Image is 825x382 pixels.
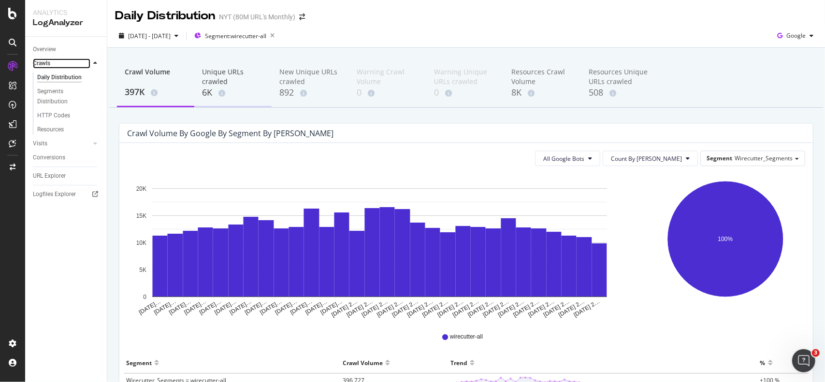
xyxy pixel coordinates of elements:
div: NYT (80M URL's Monthly) [219,12,295,22]
span: Wirecutter_Segments [735,154,793,162]
span: Google [786,31,806,40]
div: Daily Distribution [115,8,215,24]
div: Segments Distribution [37,86,91,107]
svg: A chart. [647,174,804,319]
button: All Google Bots [535,151,600,166]
div: Close [166,15,184,33]
text: 20K [136,185,146,192]
div: Resources [37,125,64,135]
span: 3 [812,349,820,357]
div: HTTP Codes [37,111,70,121]
svg: A chart. [127,174,633,319]
div: arrow-right-arrow-left [299,14,305,20]
span: Count By Day [611,155,682,163]
div: Logfiles Explorer [33,189,76,199]
div: Ask a question [20,138,162,148]
button: Segment:wirecutter-all [190,28,278,43]
div: Understanding AI Bot Data in Botify [14,235,179,253]
div: Status Codes and Network Errors [20,221,162,231]
div: % [760,355,766,370]
div: 0 [434,86,496,99]
div: 6K [202,86,264,99]
div: Profile image for Emma [140,15,159,35]
button: Google [773,28,817,43]
div: Warning Unique URLs crawled [434,67,496,86]
a: Visits [33,139,90,149]
a: Logfiles Explorer [33,189,100,199]
p: How can we help? [19,101,174,118]
a: Resources [37,125,100,135]
div: Status Codes and Network Errors [14,217,179,235]
text: 100% [718,236,733,242]
span: Home [21,317,43,324]
span: All Google Bots [543,155,584,163]
img: logo [19,18,65,34]
div: Crawls [33,58,50,69]
h2: Education [20,288,174,298]
span: Segment [707,154,732,162]
div: Conversions [33,153,65,163]
button: Help [129,293,193,332]
div: Resources Crawl Volume [511,67,573,86]
div: Segment [126,355,152,370]
iframe: Intercom live chat [792,349,815,372]
div: 508 [589,86,651,99]
button: Search for help [14,176,179,195]
div: Visits [33,139,47,149]
button: Messages [64,293,129,332]
div: Overview [33,44,56,55]
div: Daily Distribution [37,72,82,83]
div: Crawl Volume by google by Segment by [PERSON_NAME] [127,128,333,138]
a: Overview [33,44,100,55]
p: Hello [PERSON_NAME]. [19,69,174,101]
div: URL Explorer [33,171,66,181]
text: 5K [139,267,146,273]
a: Daily Distribution [37,72,100,83]
a: URL Explorer [33,171,100,181]
text: 10K [136,240,146,246]
img: Profile image for Renaud [122,15,141,35]
a: Crawls [33,58,90,69]
img: Profile image for Jenny [103,15,123,35]
span: Search for help [20,181,78,191]
div: LogAnalyzer [33,17,99,28]
div: Resources Unique URLs crawled [589,67,651,86]
span: Segment: wirecutter-all [205,32,266,40]
div: Integrating Web Traffic Data [20,203,162,213]
span: Messages [80,317,114,324]
div: Crawl Volume [343,355,383,370]
span: Help [153,317,169,324]
span: wirecutter-all [450,333,483,341]
a: Segments Distribution [37,86,100,107]
div: Trend [450,355,467,370]
span: [DATE] - [DATE] [128,32,171,40]
div: 892 [279,86,341,99]
div: Ask a questionAI Agent and team can help [10,130,184,167]
div: Unique URLs crawled [202,67,264,86]
div: Botify Subscription Plans [14,253,179,270]
div: Botify Subscription Plans [20,256,162,267]
div: 397K [125,86,187,99]
button: Count By [PERSON_NAME] [603,151,698,166]
div: Warning Crawl Volume [357,67,419,86]
a: HTTP Codes [37,111,100,121]
div: New Unique URLs crawled [279,67,341,86]
div: Understanding AI Bot Data in Botify [20,239,162,249]
button: [DATE] - [DATE] [115,28,182,43]
div: 0 [357,86,419,99]
div: Analytics [33,8,99,17]
div: 8K [511,86,573,99]
div: AI Agent and team can help [20,148,162,158]
a: Conversions [33,153,100,163]
div: Crawl Volume [125,67,187,85]
text: 0 [143,294,146,300]
div: Integrating Web Traffic Data [14,199,179,217]
text: 15K [136,212,146,219]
